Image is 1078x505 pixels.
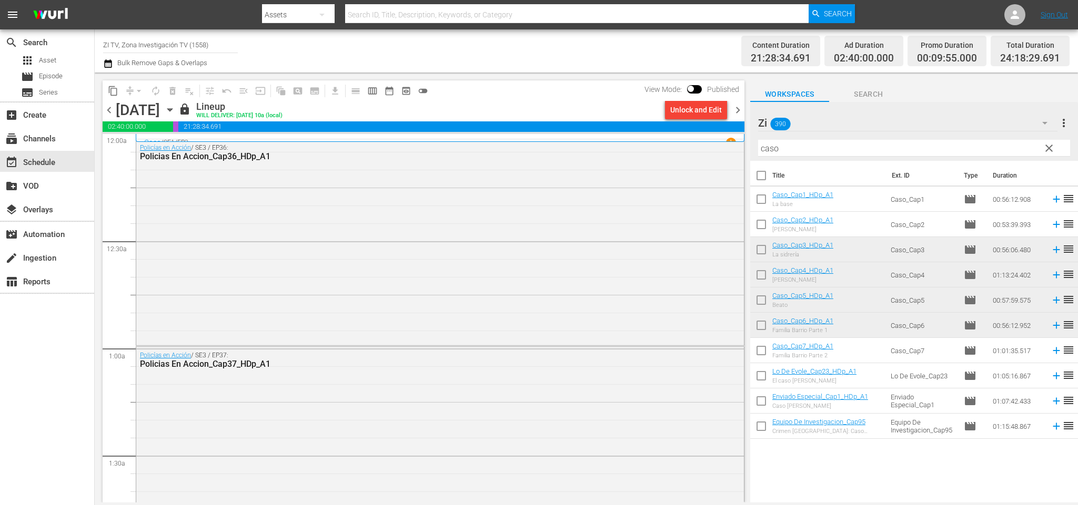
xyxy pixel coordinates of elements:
[886,313,960,338] td: Caso_Cap6
[25,3,76,27] img: ans4CAIJ8jUAAAAAAAAAAAAAAAAAAAAAAAAgQb4GAAAAAAAAAAAAAAAAAAAAAAAAJMjXAAAAAAAAAAAAAAAAAAAAAAAAgAT5G...
[989,363,1046,388] td: 01:05:16.867
[702,85,744,94] span: Published
[1051,420,1062,432] svg: Add to Schedule
[772,201,833,208] div: La base
[687,85,694,92] span: Toggle to switch from Published to Draft view.
[1062,243,1075,255] span: reorder
[21,54,34,67] span: Asset
[1057,117,1070,129] span: more_vert
[834,53,894,65] span: 02:40:00.000
[989,414,1046,439] td: 01:15:48.867
[367,86,378,96] span: calendar_view_week_outlined
[5,228,18,241] span: Automation
[5,36,18,49] span: search
[1051,219,1062,230] svg: Add to Schedule
[772,327,833,334] div: Familia Barrio Parte 1
[665,100,727,119] button: Unlock and Edit
[1062,218,1075,230] span: reorder
[196,101,283,112] div: Lineup
[140,352,191,359] a: Policías en Acción
[772,161,885,190] th: Title
[140,151,682,161] div: Policias En Accion_Cap36_HDp_A1
[381,83,398,99] span: Month Calendar View
[772,276,833,283] div: [PERSON_NAME]
[1062,318,1075,331] span: reorder
[1062,394,1075,407] span: reorder
[772,251,833,258] div: La sidrería
[198,80,218,101] span: Customize Events
[750,88,829,101] span: Workspaces
[140,352,682,369] div: / SE3 / EP37:
[964,269,976,281] span: Episode
[829,88,908,101] span: Search
[772,216,833,224] a: Caso_Cap2_HDp_A1
[886,363,960,388] td: Lo De Evole_Cap23
[1062,419,1075,432] span: reorder
[1000,53,1060,65] span: 24:18:29.691
[103,104,116,117] span: chevron_left
[772,377,857,384] div: El caso [PERSON_NAME]
[5,156,18,169] span: Schedule
[1057,110,1070,136] button: more_vert
[140,144,191,151] a: Policías en Acción
[105,83,122,99] span: Copy Lineup
[1062,344,1075,356] span: reorder
[772,393,868,400] a: Enviado Especial_Cap1_HDp_A1
[772,418,865,426] a: Equipo De Investigacion_Cap95
[196,112,283,119] div: WILL DELIVER: [DATE] 10a (local)
[964,369,976,382] span: Episode
[140,359,682,369] div: Policias En Accion_Cap37_HDp_A1
[731,104,744,117] span: chevron_right
[964,395,976,407] span: Episode
[39,71,63,81] span: Episode
[751,38,811,53] div: Content Duration
[178,103,191,116] span: lock
[989,313,1046,338] td: 00:56:12.952
[772,226,833,233] div: [PERSON_NAME]
[235,83,252,99] span: Fill episodes with ad slates
[21,86,34,99] span: Series
[147,83,164,99] span: Loop Content
[772,191,833,199] a: Caso_Cap1_HDp_A1
[989,287,1046,313] td: 00:57:59.575
[5,252,18,264] span: Ingestion
[344,80,364,101] span: Day Calendar View
[415,83,431,99] span: 24 hours Lineup View is OFF
[5,203,18,216] span: Overlays
[161,139,164,146] p: /
[639,85,687,94] span: View Mode:
[384,86,395,96] span: date_range_outlined
[772,292,833,300] a: Caso_Cap5_HDp_A1
[809,4,855,23] button: Search
[108,86,118,96] span: content_copy
[218,83,235,99] span: Revert to Primary Episode
[758,108,1057,138] div: Zi
[1051,370,1062,382] svg: Add to Schedule
[772,367,857,375] a: Lo De Evole_Cap23_HDp_A1
[144,138,161,147] a: Caso
[1040,139,1057,156] button: clear
[989,388,1046,414] td: 01:07:42.433
[729,139,733,146] p: 1
[886,237,960,262] td: Caso_Cap3
[1043,142,1055,154] span: clear
[1062,268,1075,281] span: reorder
[6,8,19,21] span: menu
[989,237,1046,262] td: 00:56:06.480
[964,420,976,432] span: Episode
[772,403,868,409] div: Caso [PERSON_NAME]
[181,83,198,99] span: Clear Lineup
[116,101,160,119] div: [DATE]
[772,428,882,435] div: Crimen [GEOGRAPHIC_DATA]: Caso [PERSON_NAME]
[1051,244,1062,255] svg: Add to Schedule
[21,70,34,83] span: Episode
[5,275,18,288] span: Reports
[39,87,58,98] span: Series
[772,317,833,325] a: Caso_Cap6_HDp_A1
[39,55,56,66] span: Asset
[670,100,722,119] div: Unlock and Edit
[886,187,960,212] td: Caso_Cap1
[986,161,1050,190] th: Duration
[1062,293,1075,306] span: reorder
[964,243,976,256] span: Episode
